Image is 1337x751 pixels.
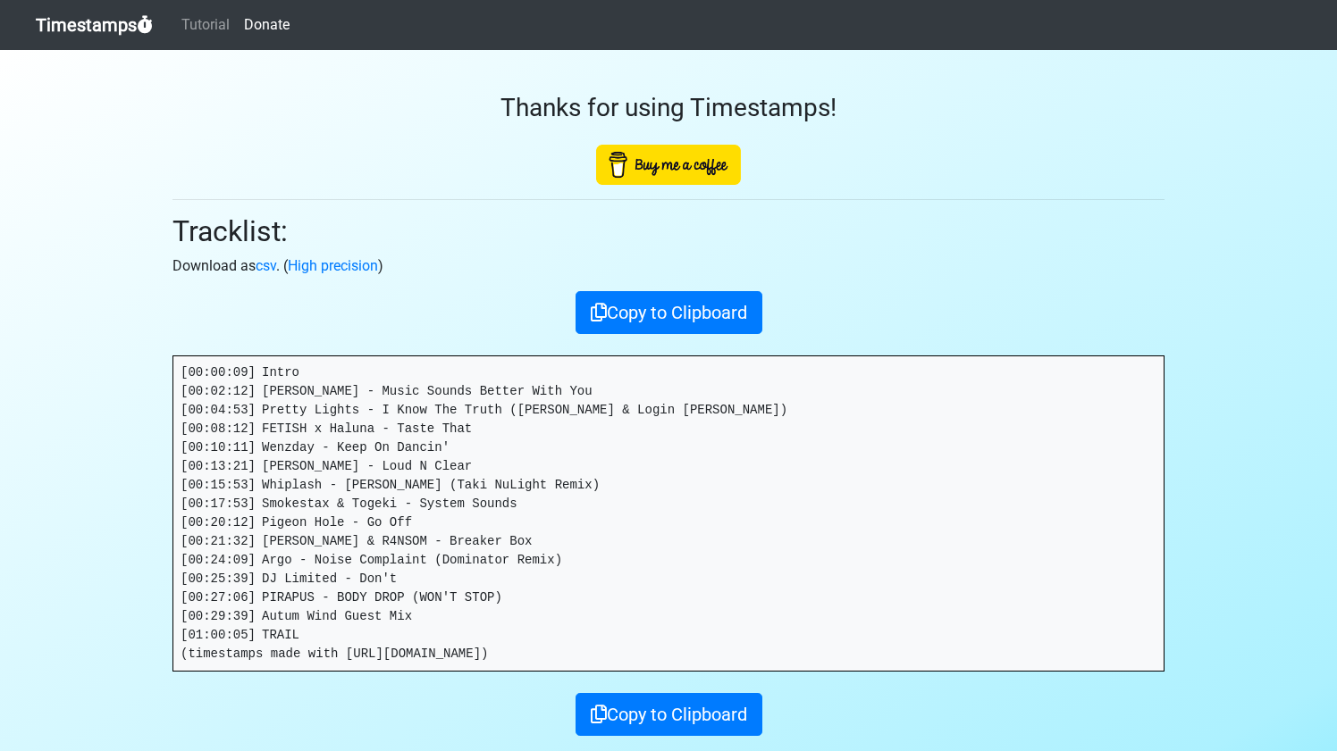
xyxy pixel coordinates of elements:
[174,7,237,43] a: Tutorial
[596,145,741,185] img: Buy Me A Coffee
[36,7,153,43] a: Timestamps
[576,693,762,736] button: Copy to Clipboard
[173,356,1164,671] pre: [00:00:09] Intro [00:02:12] [PERSON_NAME] - Music Sounds Better With You [00:04:53] Pretty Lights...
[576,291,762,334] button: Copy to Clipboard
[172,214,1165,248] h2: Tracklist:
[172,255,1165,277] p: Download as . ( )
[172,93,1165,123] h3: Thanks for using Timestamps!
[237,7,297,43] a: Donate
[288,257,378,274] a: High precision
[256,257,276,274] a: csv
